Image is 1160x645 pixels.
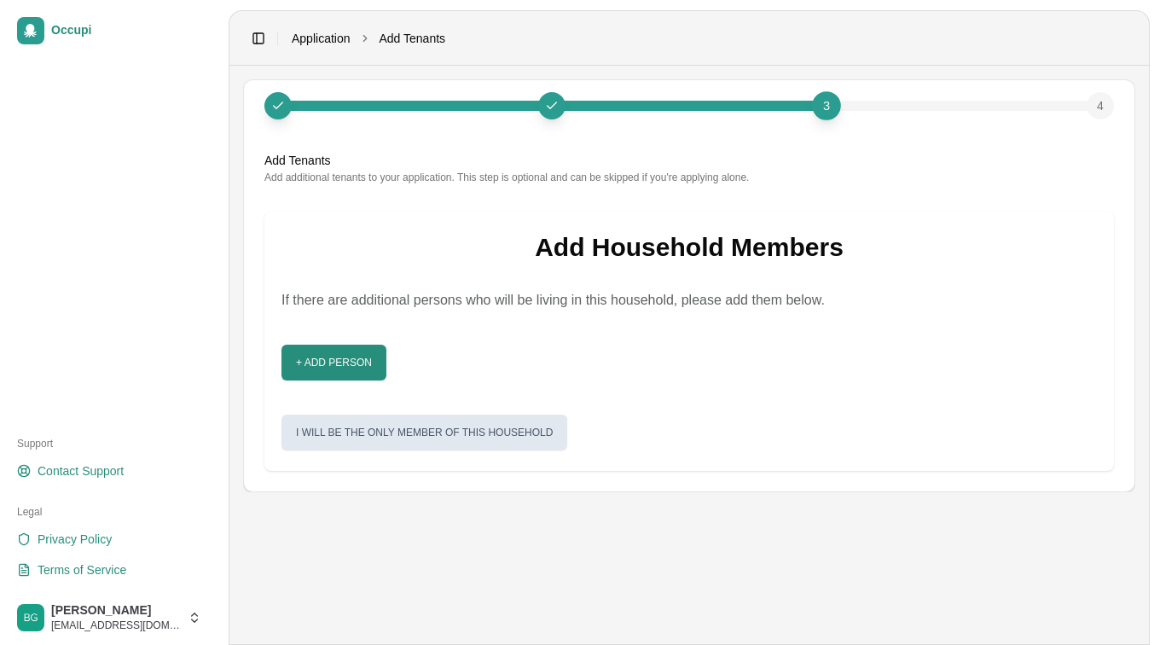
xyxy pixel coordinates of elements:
span: Add Tenants [380,30,446,47]
div: Add Tenants [264,152,1114,169]
div: Support [10,430,208,457]
img: Briana Gray [17,604,44,631]
span: [PERSON_NAME] [51,603,181,619]
button: + Add Person [281,345,386,381]
a: Privacy Policy [10,526,208,553]
a: Contact Support [10,457,208,485]
nav: breadcrumb [292,30,445,47]
span: Privacy Policy [38,531,112,548]
span: [EMAIL_ADDRESS][DOMAIN_NAME] [51,619,181,632]
a: Application [292,30,351,47]
button: Briana Gray[PERSON_NAME][EMAIL_ADDRESS][DOMAIN_NAME] [10,597,208,638]
span: Occupi [51,23,201,38]
p: If there are additional persons who will be living in this household, please add them below. [281,290,1097,311]
div: Add additional tenants to your application. This step is optional and can be skipped if you're ap... [264,171,1114,184]
h1: Add Household Members [281,232,1097,263]
div: Legal [10,498,208,526]
span: Terms of Service [38,561,126,578]
span: 4 [1097,97,1104,114]
a: Occupi [10,10,208,51]
button: I will be the only member of this household [281,415,567,450]
span: 3 [823,97,830,115]
a: Terms of Service [10,556,208,584]
span: Contact Support [38,462,124,479]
